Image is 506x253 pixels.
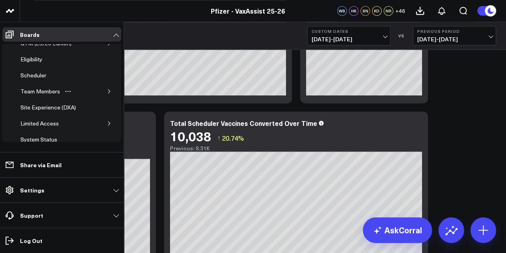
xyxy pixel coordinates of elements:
span: 20.74% [222,134,244,142]
a: System StatusOpen board menu [15,132,74,148]
div: NR [384,6,393,16]
div: Eligibility [18,55,44,64]
a: SchedulerOpen board menu [15,67,64,83]
button: Open board menu [62,88,74,95]
a: EligibilityOpen board menu [15,51,60,67]
p: Settings [20,187,44,193]
p: Boards [20,31,40,38]
a: Limited AccessOpen board menu [15,115,76,132]
p: Log Out [20,237,42,244]
span: + 46 [395,8,405,14]
div: HK [349,6,358,16]
p: Support [20,212,43,219]
div: WS [337,6,347,16]
div: Scheduler [18,71,48,80]
span: [DATE] - [DATE] [417,36,492,43]
div: System Status [18,135,59,144]
a: Log Out [2,233,121,248]
p: Share via Email [20,162,62,168]
button: Custom Dates[DATE]-[DATE] [307,26,390,45]
span: [DATE] - [DATE] [312,36,386,43]
a: Site Experience (DXA)Open board menu [15,99,93,115]
div: SN [360,6,370,16]
div: Total Scheduler Vaccines Converted Over Time [170,119,317,128]
div: KD [372,6,382,16]
a: Team MembersOpen board menu [15,83,77,99]
div: Team Members [18,87,62,96]
div: VS [394,33,409,38]
b: Custom Dates [312,29,386,34]
button: Previous Period[DATE]-[DATE] [413,26,496,45]
b: Previous Period [417,29,492,34]
div: Site Experience (DXA) [18,103,78,112]
a: Pfizer - VaxAssist 25-26 [211,6,285,15]
span: ↑ [217,133,220,143]
button: +46 [395,6,405,16]
div: 10,038 [170,129,211,143]
div: Previous: 8.31K [170,145,422,152]
a: AskCorral [363,217,432,243]
div: Limited Access [18,119,61,128]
